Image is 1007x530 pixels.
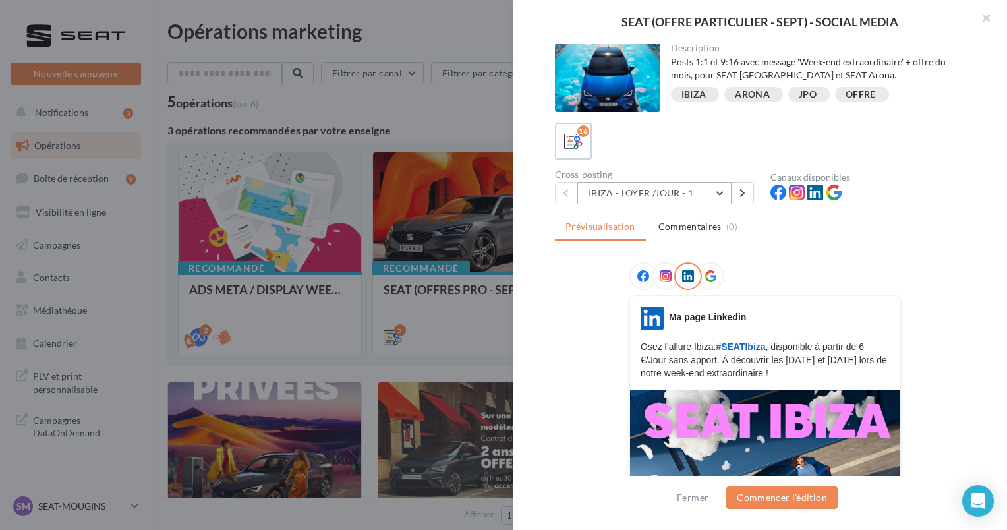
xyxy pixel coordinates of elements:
[577,182,732,204] button: IBIZA - LOYER /JOUR - 1
[669,310,746,324] div: Ma page Linkedin
[716,341,765,352] span: #SEATIbiza
[770,173,975,182] div: Canaux disponibles
[681,90,706,100] div: IBIZA
[726,221,737,232] span: (0)
[671,44,965,53] div: Description
[799,90,817,100] div: JPO
[735,90,770,100] div: ARONA
[555,170,760,179] div: Cross-posting
[658,220,722,233] span: Commentaires
[672,490,714,506] button: Fermer
[671,55,965,82] div: Posts 1:1 et 9:16 avec message 'Week-end extraordinaire' + offre du mois, pour SEAT [GEOGRAPHIC_D...
[641,340,890,380] p: Osez l’allure Ibiza. , disponible à partir de 6 €/Jour sans apport. À découvrir les [DATE] et [DA...
[962,485,994,517] div: Open Intercom Messenger
[534,16,986,28] div: SEAT (OFFRE PARTICULIER - SEPT) - SOCIAL MEDIA
[577,125,589,137] div: 16
[846,90,876,100] div: OFFRE
[726,486,838,509] button: Commencer l'édition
